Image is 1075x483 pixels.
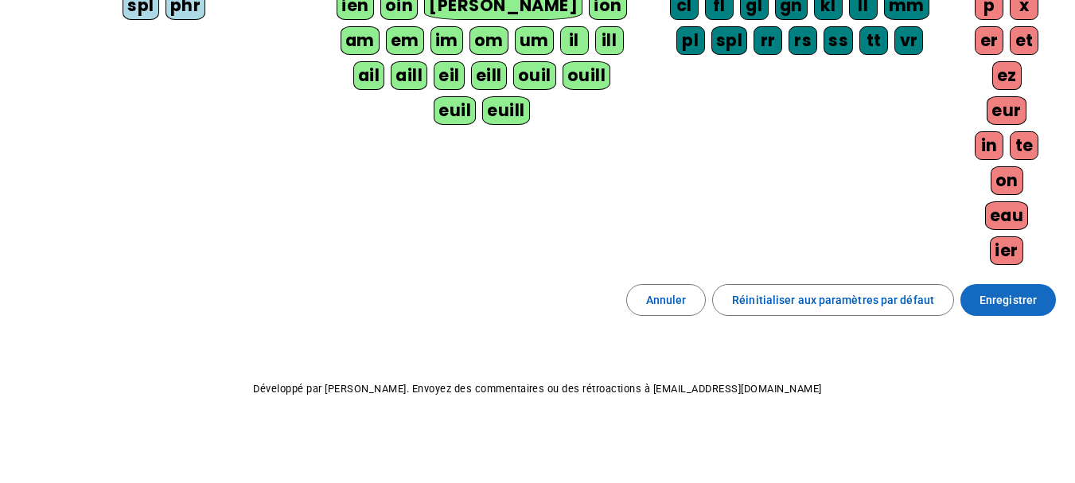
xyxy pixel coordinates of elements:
[560,26,589,55] div: il
[990,236,1023,265] div: ier
[595,26,624,55] div: ill
[975,131,1003,160] div: in
[646,290,687,310] span: Annuler
[712,284,954,316] button: Réinitialiser aux paramètres par défaut
[732,290,934,310] span: Réinitialiser aux paramètres par défaut
[341,26,380,55] div: am
[991,166,1023,195] div: on
[754,26,782,55] div: rr
[987,96,1026,125] div: eur
[563,61,610,90] div: ouill
[960,284,1056,316] button: Enregistrer
[1010,26,1038,55] div: et
[13,380,1062,399] p: Développé par [PERSON_NAME]. Envoyez des commentaires ou des rétroactions à [EMAIL_ADDRESS][DOMAI...
[391,61,427,90] div: aill
[482,96,529,125] div: euill
[980,290,1037,310] span: Enregistrer
[975,26,1003,55] div: er
[434,61,465,90] div: eil
[513,61,556,90] div: ouil
[676,26,705,55] div: pl
[471,61,507,90] div: eill
[789,26,817,55] div: rs
[894,26,923,55] div: vr
[992,61,1022,90] div: ez
[430,26,463,55] div: im
[824,26,853,55] div: ss
[353,61,385,90] div: ail
[469,26,508,55] div: om
[434,96,476,125] div: euil
[711,26,748,55] div: spl
[985,201,1029,230] div: eau
[386,26,424,55] div: em
[1010,131,1038,160] div: te
[859,26,888,55] div: tt
[626,284,707,316] button: Annuler
[515,26,554,55] div: um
